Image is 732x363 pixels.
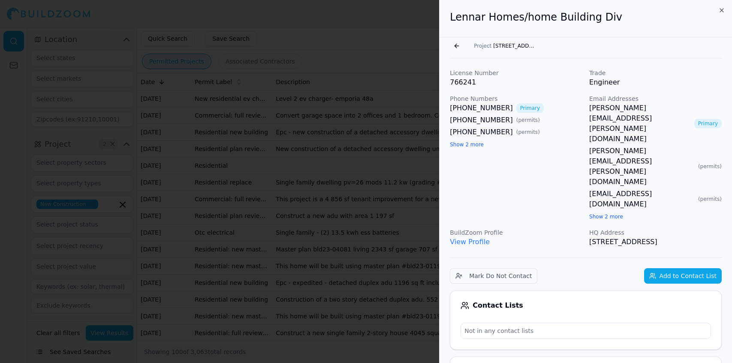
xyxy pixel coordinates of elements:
p: BuildZoom Profile [450,228,582,237]
button: Add to Contact List [644,268,722,284]
p: [STREET_ADDRESS] [589,237,722,247]
span: Primary [694,119,722,128]
span: ( permits ) [698,163,722,170]
span: Project [474,42,491,49]
button: Mark Do Not Contact [450,268,537,284]
a: [PHONE_NUMBER] [450,127,513,137]
button: Project[STREET_ADDRESS][PERSON_NAME] [469,40,541,52]
p: License Number [450,69,582,77]
span: [STREET_ADDRESS][PERSON_NAME] [493,42,536,49]
a: [PHONE_NUMBER] [450,103,513,113]
p: Engineer [589,77,722,88]
div: Contact Lists [461,301,711,310]
button: Show 2 more [450,141,484,148]
p: HQ Address [589,228,722,237]
p: Phone Numbers [450,94,582,103]
p: Not in any contact lists [461,323,711,339]
a: [PHONE_NUMBER] [450,115,513,125]
span: ( permits ) [516,129,540,136]
h2: Lennar Homes/home Building Div [450,10,722,24]
span: ( permits ) [516,117,540,124]
button: Show 2 more [589,213,623,220]
a: [PERSON_NAME][EMAIL_ADDRESS][PERSON_NAME][DOMAIN_NAME] [589,103,691,144]
p: 766241 [450,77,582,88]
a: View Profile [450,238,490,246]
p: Email Addresses [589,94,722,103]
a: [PERSON_NAME][EMAIL_ADDRESS][PERSON_NAME][DOMAIN_NAME] [589,146,695,187]
p: Trade [589,69,722,77]
a: [EMAIL_ADDRESS][DOMAIN_NAME] [589,189,695,209]
span: ( permits ) [698,196,722,203]
span: Primary [516,103,544,113]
